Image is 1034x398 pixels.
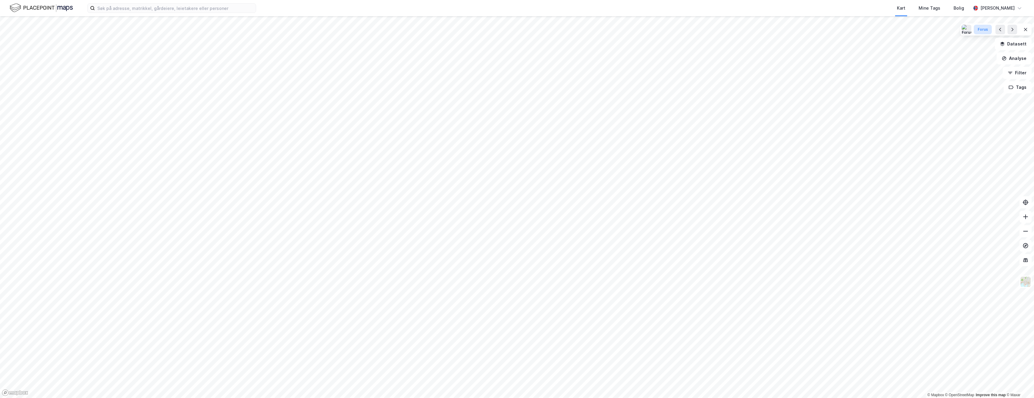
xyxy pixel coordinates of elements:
a: Improve this map [976,393,1006,397]
button: Datasett [995,38,1032,50]
img: Forus [962,25,971,34]
a: OpenStreetMap [945,393,974,397]
div: Bolig [954,5,964,12]
img: Z [1020,276,1031,288]
div: Forus [978,27,988,32]
button: Forus [974,25,992,34]
button: Filter [1003,67,1032,79]
div: Kontrollprogram for chat [1004,369,1034,398]
input: Søk på adresse, matrikkel, gårdeiere, leietakere eller personer [95,4,256,13]
div: Mine Tags [919,5,940,12]
a: Mapbox homepage [2,389,28,396]
img: logo.f888ab2527a4732fd821a326f86c7f29.svg [10,3,73,13]
button: Analyse [997,52,1032,64]
a: Mapbox [927,393,944,397]
iframe: Chat Widget [1004,369,1034,398]
div: [PERSON_NAME] [980,5,1015,12]
button: Tags [1004,81,1032,93]
div: Kart [897,5,905,12]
